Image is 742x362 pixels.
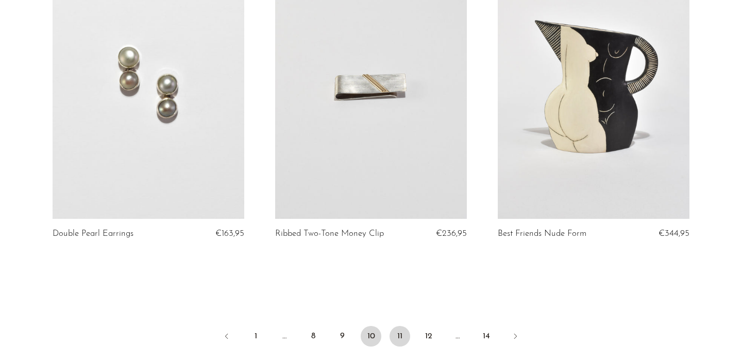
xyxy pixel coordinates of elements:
a: 1 [245,326,266,347]
span: €163,95 [215,229,244,238]
span: … [274,326,295,347]
a: Ribbed Two-Tone Money Clip [275,229,384,238]
a: 9 [332,326,352,347]
span: €344,95 [659,229,689,238]
a: 14 [476,326,497,347]
span: … [447,326,468,347]
a: Next [505,326,526,349]
span: €236,95 [436,229,467,238]
span: 10 [361,326,381,347]
a: 12 [418,326,439,347]
a: Previous [216,326,237,349]
a: 11 [390,326,410,347]
a: Double Pearl Earrings [53,229,133,238]
a: 8 [303,326,324,347]
a: Best Friends Nude Form [498,229,586,238]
